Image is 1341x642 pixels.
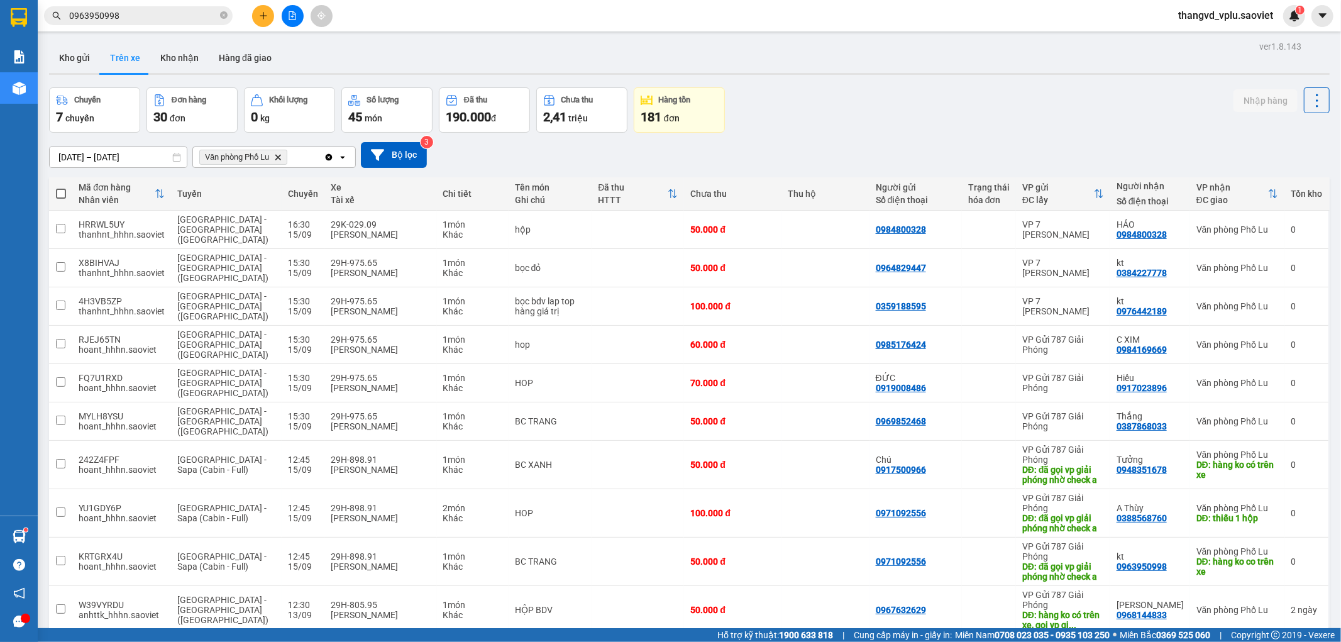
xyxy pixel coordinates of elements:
[995,630,1110,640] strong: 0708 023 035 - 0935 103 250
[443,600,502,610] div: 1 món
[1022,590,1104,610] div: VP Gửi 787 Giải Phóng
[1069,620,1076,630] span: ...
[876,182,956,192] div: Người gửi
[1022,562,1104,582] div: DĐ: đã gọi vp giải phóng nhờ check a
[1117,600,1184,610] div: MẠNH HẢI
[515,605,586,615] div: HỘP BDV
[1291,605,1322,615] div: 2
[1291,189,1322,199] div: Tồn kho
[361,142,427,168] button: Bộ lọc
[1259,40,1301,53] div: ver 1.8.143
[100,43,150,73] button: Trên xe
[244,87,335,133] button: Khối lượng0kg
[288,268,318,278] div: 15/09
[515,378,586,388] div: HOP
[177,406,268,436] span: [GEOGRAPHIC_DATA] - [GEOGRAPHIC_DATA] ([GEOGRAPHIC_DATA])
[52,11,61,20] span: search
[1196,224,1278,235] div: Văn phòng Phố Lu
[79,455,165,465] div: 242Z4FPF
[1291,378,1322,388] div: 0
[1117,196,1184,206] div: Số điện thoại
[288,306,318,316] div: 15/09
[1117,335,1184,345] div: C XIM
[515,556,586,567] div: BC TRANG
[331,455,431,465] div: 29H-898.91
[13,82,26,95] img: warehouse-icon
[1196,301,1278,311] div: Văn phòng Phố Lu
[290,151,291,163] input: Selected Văn phòng Phố Lu.
[1196,556,1278,577] div: DĐ: hàng ko co trên xe
[331,306,431,316] div: [PERSON_NAME]
[1289,10,1300,21] img: icon-new-feature
[288,562,318,572] div: 15/09
[1022,258,1104,278] div: VP 7 [PERSON_NAME]
[177,595,268,625] span: [GEOGRAPHIC_DATA] - [GEOGRAPHIC_DATA] ([GEOGRAPHIC_DATA])
[79,373,165,383] div: FQ7U1RXD
[515,195,586,205] div: Ghi chú
[56,109,63,125] span: 7
[443,551,502,562] div: 1 món
[1196,378,1278,388] div: Văn phòng Phố Lu
[515,340,586,350] div: hop
[338,152,348,162] svg: open
[1117,503,1184,513] div: A Thùy
[1196,503,1278,513] div: Văn phòng Phố Lu
[288,610,318,620] div: 13/09
[968,182,1010,192] div: Trạng thái
[79,610,165,620] div: anhttk_hhhn.saoviet
[331,551,431,562] div: 29H-898.91
[170,113,185,123] span: đơn
[259,11,268,20] span: plus
[443,219,502,230] div: 1 món
[876,373,956,383] div: ĐỨC
[205,152,269,162] span: Văn phòng Phố Lu
[251,109,258,125] span: 0
[598,182,668,192] div: Đã thu
[1022,182,1094,192] div: VP gửi
[690,378,775,388] div: 70.000 đ
[1117,411,1184,421] div: Thắng
[331,411,431,421] div: 29H-975.65
[1196,546,1278,556] div: Văn phòng Phố Lu
[1196,460,1278,480] div: DĐ: hàng ko có trên xe
[1022,195,1094,205] div: ĐC lấy
[311,5,333,27] button: aim
[1196,263,1278,273] div: Văn phòng Phố Lu
[13,50,26,64] img: solution-icon
[367,96,399,104] div: Số lượng
[199,150,287,165] span: Văn phòng Phố Lu, close by backspace
[464,96,487,104] div: Đã thu
[146,87,238,133] button: Đơn hàng30đơn
[79,219,165,230] div: HRRWL5UY
[515,263,586,273] div: bọc đỏ
[11,8,27,27] img: logo-vxr
[331,421,431,431] div: [PERSON_NAME]
[49,87,140,133] button: Chuyến7chuyến
[1117,306,1167,316] div: 0976442189
[288,296,318,306] div: 15:30
[443,421,502,431] div: Khác
[1117,296,1184,306] div: kt
[288,421,318,431] div: 15/09
[788,189,863,199] div: Thu hộ
[1022,610,1104,630] div: DĐ: hàng ko có trên xe, gọi vp giải phóng không ai nghe máy
[1022,493,1104,513] div: VP Gửi 787 Giải Phóng
[331,182,431,192] div: Xe
[842,628,844,642] span: |
[13,559,25,571] span: question-circle
[79,513,165,523] div: hoant_hhhn.saoviet
[443,258,502,268] div: 1 món
[1022,335,1104,355] div: VP Gửi 787 Giải Phóng
[1291,416,1322,426] div: 0
[1291,508,1322,518] div: 0
[690,340,775,350] div: 60.000 đ
[876,340,926,350] div: 0985176424
[65,113,94,123] span: chuyến
[79,258,165,268] div: X8BIHVAJ
[1022,219,1104,240] div: VP 7 [PERSON_NAME]
[177,214,268,245] span: [GEOGRAPHIC_DATA] - [GEOGRAPHIC_DATA] ([GEOGRAPHIC_DATA])
[443,189,502,199] div: Chi tiết
[443,503,502,513] div: 2 món
[177,253,268,283] span: [GEOGRAPHIC_DATA] - [GEOGRAPHIC_DATA] ([GEOGRAPHIC_DATA])
[876,383,926,393] div: 0919008486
